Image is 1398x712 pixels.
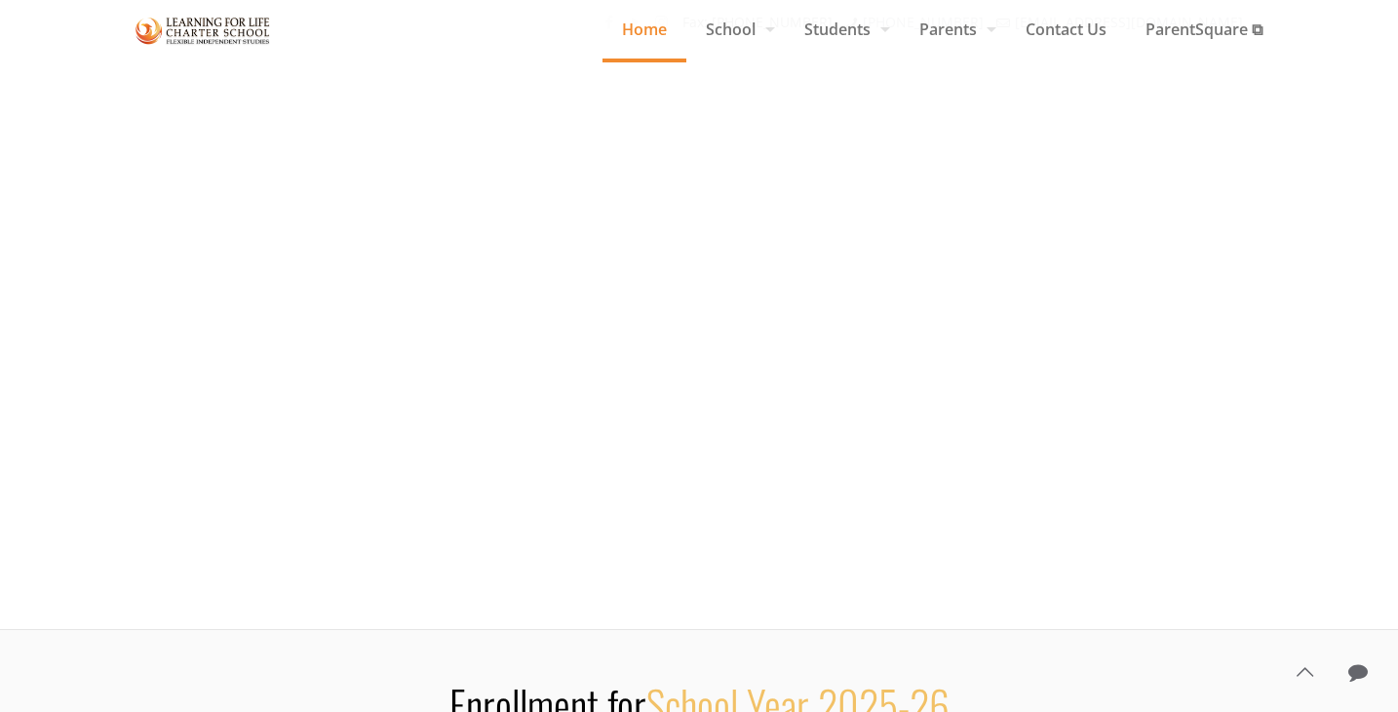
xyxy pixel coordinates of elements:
span: ParentSquare ⧉ [1126,15,1282,44]
a: Back to top icon [1284,652,1325,692]
span: Students [785,15,900,44]
span: Home [602,15,686,44]
span: Contact Us [1006,15,1126,44]
span: School [686,15,785,44]
span: Parents [900,15,1006,44]
img: Home [136,14,270,48]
